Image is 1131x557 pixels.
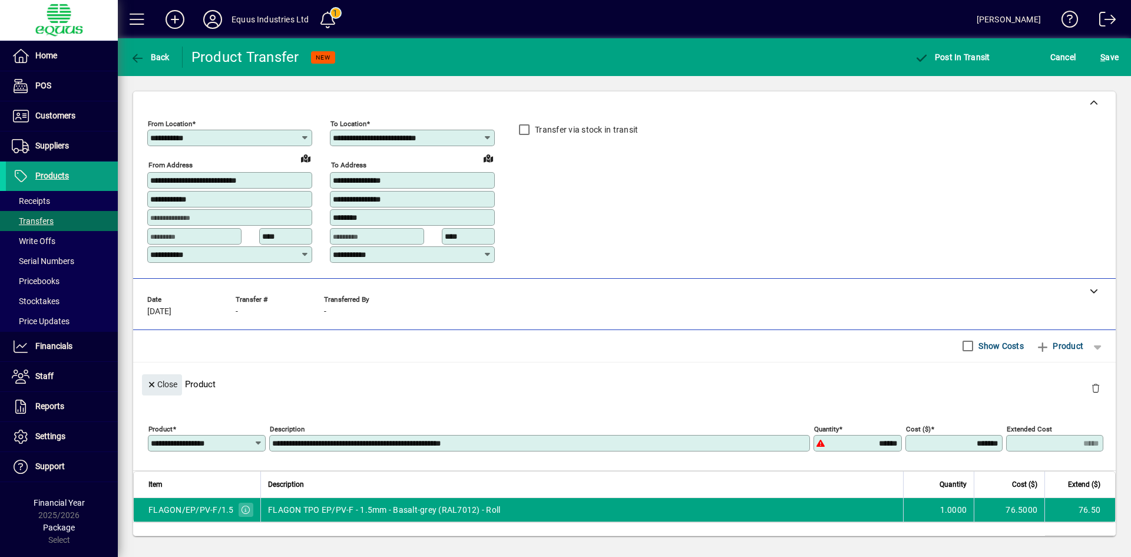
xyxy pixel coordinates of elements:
span: Reports [35,401,64,411]
td: 76.50 [1044,498,1115,522]
span: Back [130,52,170,62]
a: Suppliers [6,131,118,161]
a: Stocktakes [6,291,118,311]
span: Post In Transit [914,52,990,62]
span: Price Updates [12,317,70,326]
span: Write Offs [12,236,55,246]
a: Pricebooks [6,271,118,291]
label: Transfer via stock in transit [533,124,638,136]
a: Knowledge Base [1053,2,1079,41]
span: Customers [35,111,75,120]
span: Home [35,51,57,60]
mat-label: Description [270,424,305,433]
a: Logout [1090,2,1116,41]
mat-label: Extended Cost [1007,424,1052,433]
button: Product [1030,335,1089,357]
div: [PERSON_NAME] [977,10,1041,29]
a: View on map [479,149,498,167]
td: 76.50 [1045,535,1116,549]
span: Support [35,462,65,471]
span: Cost ($) [1012,478,1037,491]
div: Product Transfer [191,48,299,67]
a: Serial Numbers [6,251,118,271]
a: Reports [6,392,118,421]
a: POS [6,71,118,101]
a: Settings [6,422,118,451]
span: Pricebooks [12,276,59,286]
span: - [324,307,326,317]
span: Item [148,478,163,491]
span: POS [35,81,51,90]
a: Staff [6,362,118,391]
div: Product [133,362,1116,406]
div: Equus Industries Ltd [232,10,309,29]
button: Cancel [1047,47,1079,68]
a: Customers [6,101,118,131]
td: Total cost [974,535,1045,549]
span: Description [268,478,304,491]
a: Home [6,41,118,71]
span: ave [1100,48,1119,67]
div: FLAGON/EP/PV-F/1.5 [148,504,234,516]
span: Extend ($) [1068,478,1100,491]
span: Suppliers [35,141,69,150]
td: 76.5000 [974,498,1044,522]
a: Receipts [6,191,118,211]
span: Product [1036,337,1083,355]
button: Close [142,374,182,395]
app-page-header-button: Delete [1082,383,1110,393]
button: Save [1097,47,1122,68]
a: Price Updates [6,311,118,331]
label: Show Costs [976,340,1024,352]
a: Support [6,452,118,482]
span: Settings [35,431,65,441]
span: NEW [316,54,330,61]
mat-label: From location [148,120,192,128]
app-page-header-button: Back [118,47,183,68]
span: - [236,307,238,317]
mat-label: Quantity [814,424,839,433]
span: [DATE] [147,307,171,317]
span: Serial Numbers [12,256,74,266]
span: Financial Year [34,498,85,507]
a: Transfers [6,211,118,231]
span: Staff [35,371,54,381]
span: S [1100,52,1105,62]
span: Cancel [1050,48,1076,67]
mat-label: To location [330,120,366,128]
span: Financials [35,341,72,351]
app-page-header-button: Close [139,379,185,390]
span: FLAGON TPO EP/PV-F - 1.5mm - Basalt-grey (RAL7012) - Roll [268,504,500,516]
button: Back [127,47,173,68]
span: Transfers [12,216,54,226]
button: Post In Transit [911,47,993,68]
button: Profile [194,9,232,30]
mat-label: Product [148,424,173,433]
a: View on map [296,149,315,167]
a: Write Offs [6,231,118,251]
button: Add [156,9,194,30]
button: Delete [1082,374,1110,403]
span: Products [35,171,69,180]
span: Package [43,523,75,532]
span: Close [147,375,177,394]
span: Receipts [12,196,50,206]
td: 1.0000 [903,498,974,522]
mat-label: Cost ($) [906,424,931,433]
a: Financials [6,332,118,361]
span: Stocktakes [12,296,59,306]
span: Quantity [940,478,967,491]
